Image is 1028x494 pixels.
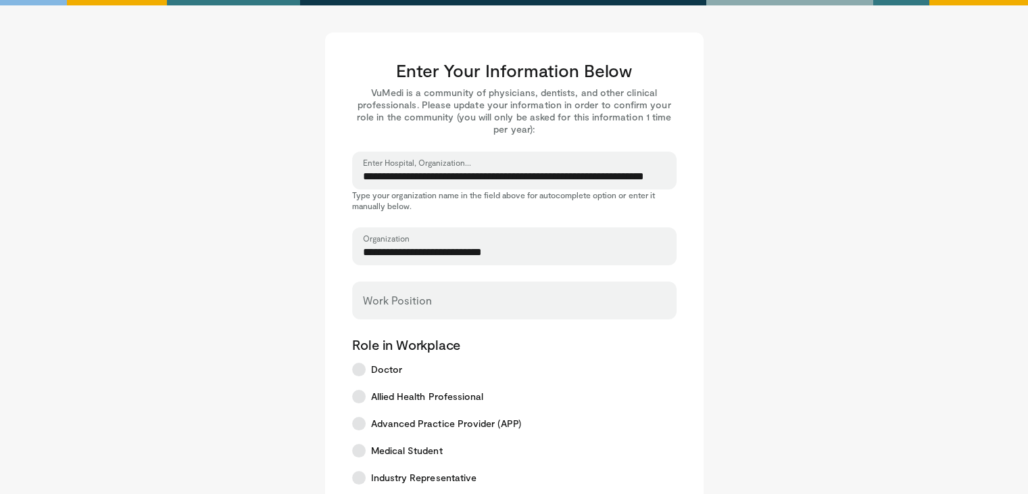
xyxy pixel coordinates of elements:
span: Medical Student [371,444,443,457]
label: Enter Hospital, Organization... [363,157,471,168]
span: Advanced Practice Provider (APP) [371,417,521,430]
p: VuMedi is a community of physicians, dentists, and other clinical professionals. Please update yo... [352,87,677,135]
p: Type your organization name in the field above for autocomplete option or enter it manually below. [352,189,677,211]
span: Industry Representative [371,471,477,485]
label: Organization [363,233,410,244]
h3: Enter Your Information Below [352,60,677,81]
p: Role in Workplace [352,336,677,353]
label: Work Position [363,287,432,314]
span: Doctor [371,363,402,376]
span: Allied Health Professional [371,390,484,403]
